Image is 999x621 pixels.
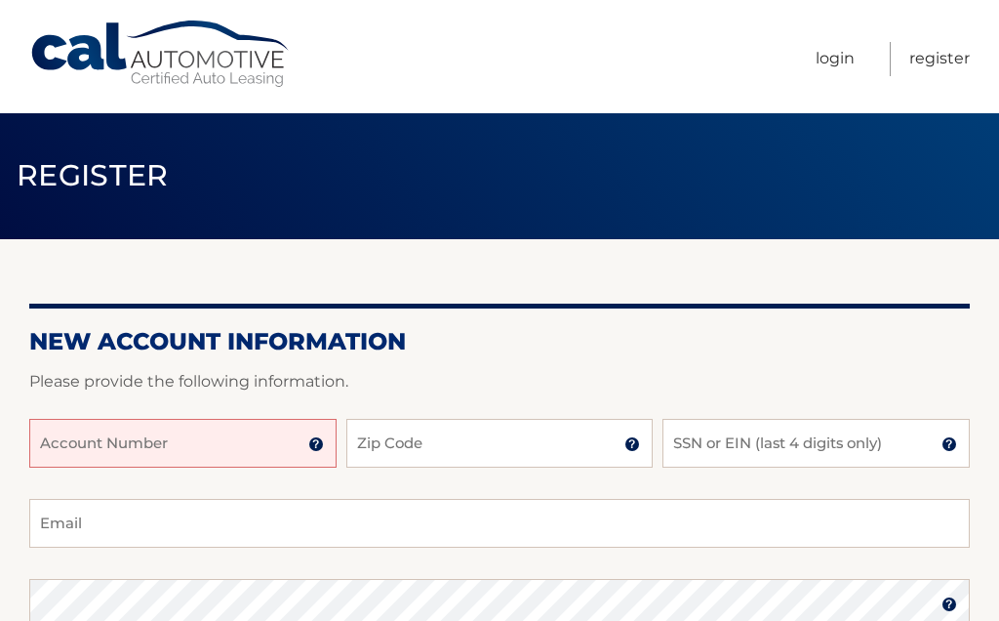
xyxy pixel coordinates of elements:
[816,42,855,76] a: Login
[662,419,970,468] input: SSN or EIN (last 4 digits only)
[941,436,957,452] img: tooltip.svg
[909,42,970,76] a: Register
[29,20,293,89] a: Cal Automotive
[624,436,640,452] img: tooltip.svg
[346,419,654,468] input: Zip Code
[17,157,169,193] span: Register
[29,419,337,468] input: Account Number
[29,499,970,548] input: Email
[29,368,970,395] p: Please provide the following information.
[29,327,970,356] h2: New Account Information
[308,436,324,452] img: tooltip.svg
[941,597,957,612] img: tooltip.svg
